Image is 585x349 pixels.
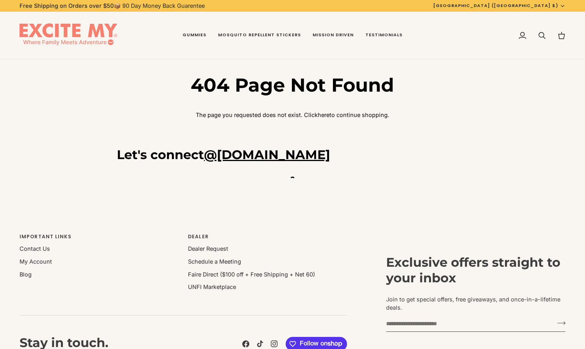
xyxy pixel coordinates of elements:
[307,12,360,59] a: Mission Driven
[318,112,329,118] a: here
[20,258,52,265] a: My Account
[204,147,330,162] a: @[DOMAIN_NAME]
[177,73,408,97] h1: 404 Page Not Found
[20,233,179,244] p: Important Links
[553,317,565,329] button: Join
[20,271,32,278] a: Blog
[386,295,565,312] p: Join to get special offers, free giveaways, and once-in-a-lifetime deals.
[386,255,565,286] h3: Exclusive offers straight to your inbox
[20,23,117,48] img: EXCITE MY®
[188,245,228,252] a: Dealer Request
[386,317,553,331] input: your-email@example.com
[20,2,114,9] strong: Free Shipping on Orders over $50
[20,245,50,252] a: Contact Us
[188,258,241,265] a: Schedule a Meeting
[313,32,354,38] span: Mission Driven
[188,283,236,290] a: UNFI Marketplace
[177,12,212,59] a: Gummies
[212,12,307,59] a: Mosquito Repellent Stickers
[182,32,206,38] span: Gummies
[360,12,408,59] a: Testimonials
[218,32,301,38] span: Mosquito Repellent Stickers
[117,147,469,163] h3: Let's connect
[188,233,347,244] p: Dealer
[20,2,205,10] p: 📦 90 Day Money Back Guarentee
[365,32,403,38] span: Testimonials
[177,111,408,119] p: The page you requested does not exist. Click to continue shopping.
[188,271,315,278] a: Faire Direct ($100 off + Free Shipping + Net 60)
[428,2,571,9] button: [GEOGRAPHIC_DATA] ([GEOGRAPHIC_DATA] $)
